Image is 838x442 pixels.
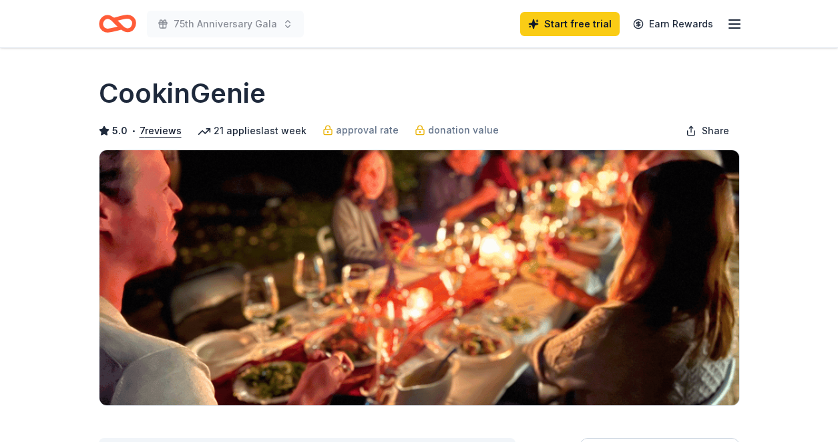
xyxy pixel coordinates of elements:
[99,8,136,39] a: Home
[112,123,128,139] span: 5.0
[198,123,306,139] div: 21 applies last week
[702,123,729,139] span: Share
[415,122,499,138] a: donation value
[428,122,499,138] span: donation value
[140,123,182,139] button: 7reviews
[174,16,277,32] span: 75th Anniversary Gala
[99,150,739,405] img: Image for CookinGenie
[520,12,620,36] a: Start free trial
[147,11,304,37] button: 75th Anniversary Gala
[323,122,399,138] a: approval rate
[675,118,740,144] button: Share
[625,12,721,36] a: Earn Rewards
[131,126,136,136] span: •
[99,75,266,112] h1: CookinGenie
[336,122,399,138] span: approval rate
